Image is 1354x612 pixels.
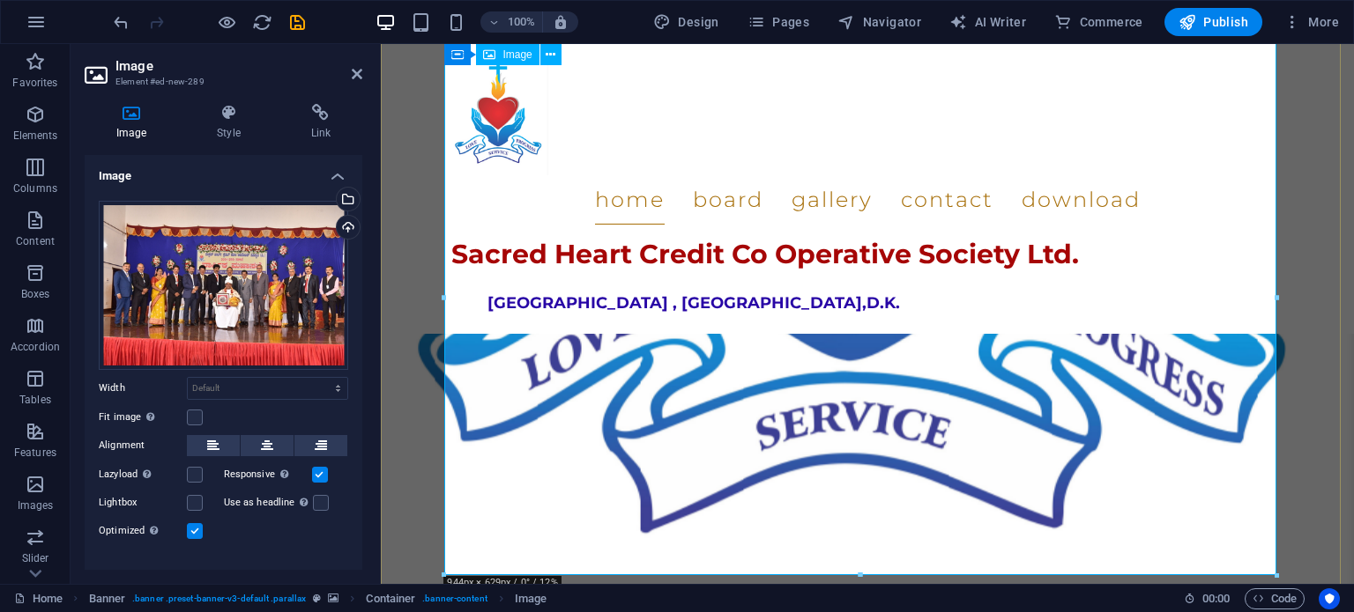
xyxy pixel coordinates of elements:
div: Design (Ctrl+Alt+Y) [646,8,726,36]
button: reload [251,11,272,33]
label: Lazyload [99,464,187,485]
h6: Session time [1184,588,1231,609]
h3: Element #ed-new-289 [115,74,327,90]
span: : [1215,592,1217,605]
p: Columns [13,181,57,195]
a: Click to cancel selection. Double-click to open Pages [14,588,63,609]
button: AI Writer [942,8,1033,36]
p: Elements [13,129,58,143]
i: This element contains a background [328,594,338,603]
span: 00 00 [1202,588,1230,609]
span: More [1283,13,1339,31]
button: Navigator [830,8,928,36]
span: . banner .preset-banner-v3-default .parallax [132,588,306,609]
h4: Style [185,104,279,141]
button: 100% [480,11,543,33]
span: AI Writer [949,13,1026,31]
label: Use as headline [224,492,313,513]
p: Tables [19,393,51,407]
span: Image [502,49,532,60]
button: Design [646,8,726,36]
button: Commerce [1047,8,1150,36]
span: Navigator [837,13,921,31]
p: Images [18,498,54,512]
button: More [1276,8,1346,36]
p: Accordion [11,340,60,354]
span: Click to select. Double-click to edit [366,588,415,609]
label: Alignment [99,435,187,456]
span: Commerce [1054,13,1143,31]
button: Pages [740,8,816,36]
h6: 100% [507,11,535,33]
label: Optimized [99,520,187,542]
p: Slider [22,551,49,565]
button: Code [1245,588,1305,609]
i: Undo: Change image (Ctrl+Z) [111,12,131,33]
span: Code [1253,588,1297,609]
h2: Image [115,58,362,74]
i: Reload page [252,12,272,33]
p: Content [16,234,55,248]
button: Usercentrics [1319,588,1340,609]
i: This element is a customizable preset [313,594,321,603]
label: Lightbox [99,492,187,513]
span: Design [653,13,719,31]
div: 17-l4aqaa4DtZoDt8U6A1LIXw.jpg [99,201,348,370]
span: Click to select. Double-click to edit [515,588,547,609]
p: Favorites [12,76,57,90]
label: Width [99,383,187,393]
label: Responsive [224,464,312,485]
button: Click here to leave preview mode and continue editing [216,11,237,33]
span: Click to select. Double-click to edit [89,588,126,609]
nav: breadcrumb [89,588,547,609]
p: Boxes [21,287,50,301]
button: save [286,11,308,33]
i: Save (Ctrl+S) [287,12,308,33]
label: Fit image [99,407,187,428]
button: undo [110,11,131,33]
h4: Text [85,556,362,598]
span: . banner-content [422,588,487,609]
span: Pages [748,13,809,31]
h4: Image [85,155,362,187]
h4: Link [279,104,362,141]
button: Publish [1164,8,1262,36]
span: Publish [1179,13,1248,31]
h4: Image [85,104,185,141]
p: Features [14,446,56,460]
